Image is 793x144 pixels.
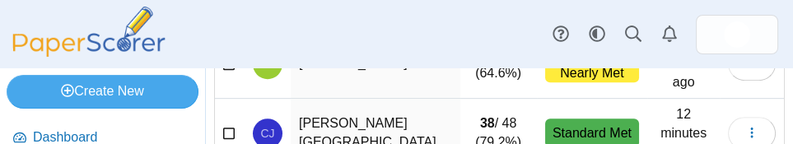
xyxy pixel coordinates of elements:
[260,128,274,139] span: Charlotte Jensen
[7,7,171,57] img: PaperScorer
[7,75,198,108] a: Create New
[651,16,688,53] a: Alerts
[660,38,707,89] time: Sep 25, 2025 at 9:15 AM
[724,21,750,48] span: Casey Shaffer
[480,116,495,130] b: 38
[696,15,778,54] a: ps.08Dk8HiHb5BR1L0X
[724,21,750,48] img: ps.08Dk8HiHb5BR1L0X
[7,45,171,59] a: PaperScorer
[260,58,274,70] span: Jaivon Hammond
